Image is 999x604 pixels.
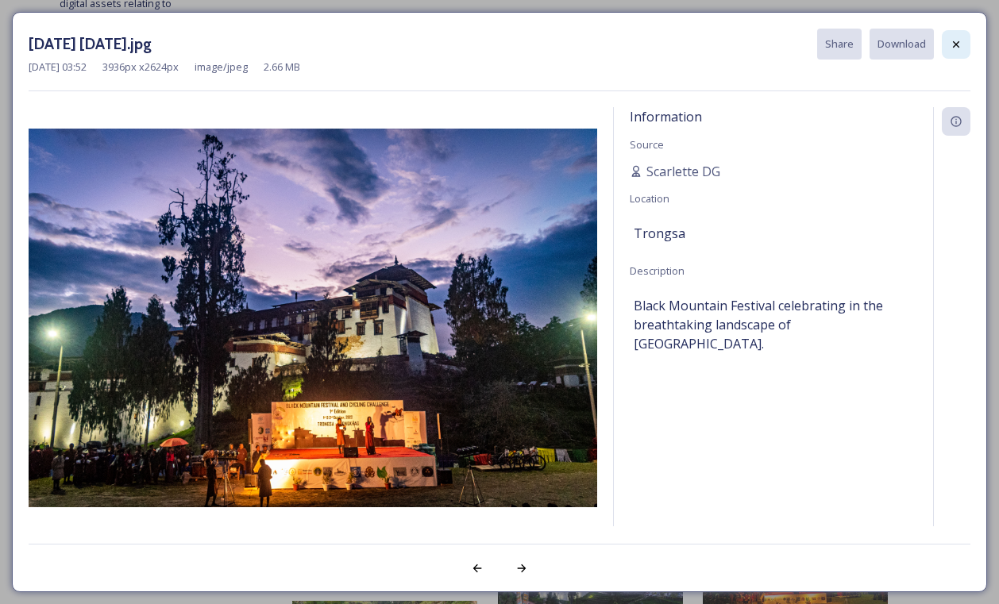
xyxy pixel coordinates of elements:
[29,129,597,507] img: 2022-10-01%2019.08.47.jpg
[817,29,862,60] button: Share
[630,108,702,125] span: Information
[634,224,685,243] span: Trongsa
[630,191,669,206] span: Location
[102,60,179,75] span: 3936 px x 2624 px
[870,29,934,60] button: Download
[29,60,87,75] span: [DATE] 03:52
[195,60,248,75] span: image/jpeg
[630,137,664,152] span: Source
[634,296,913,353] span: Black Mountain Festival celebrating in the breathtaking landscape of [GEOGRAPHIC_DATA].
[264,60,300,75] span: 2.66 MB
[646,162,720,181] span: Scarlette DG
[29,33,152,56] h3: [DATE] [DATE].jpg
[630,264,685,278] span: Description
